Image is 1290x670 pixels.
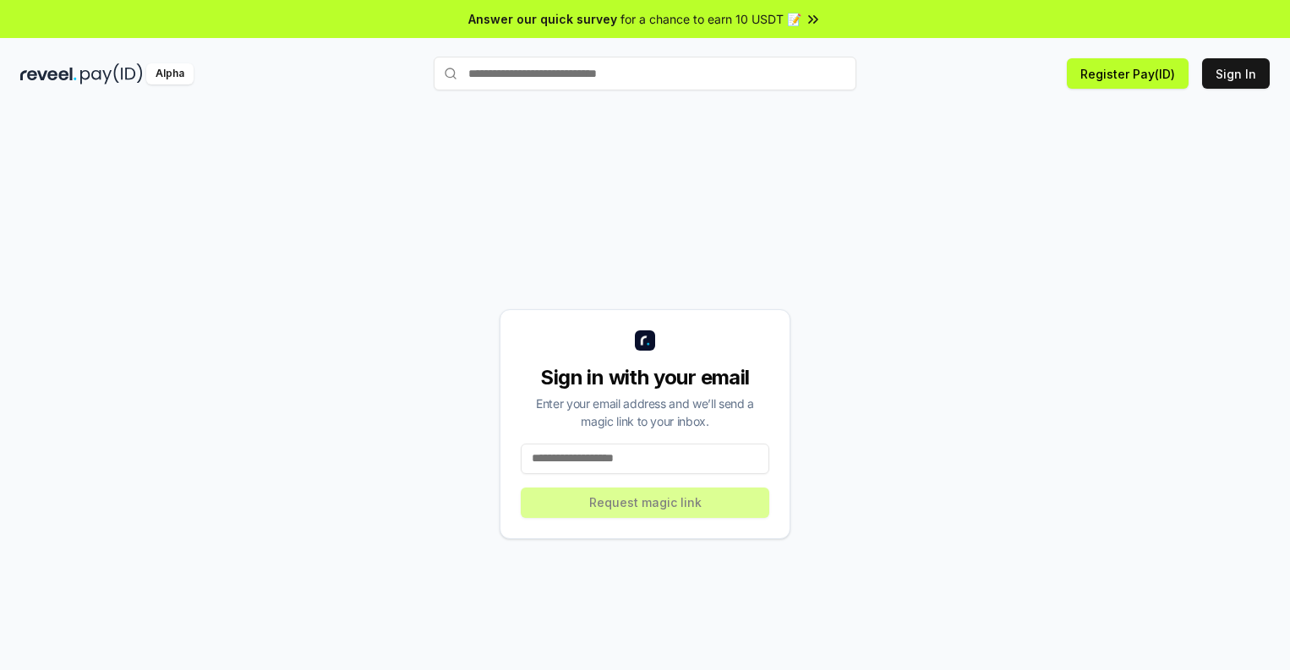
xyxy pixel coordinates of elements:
img: pay_id [80,63,143,84]
span: for a chance to earn 10 USDT 📝 [620,10,801,28]
button: Register Pay(ID) [1067,58,1189,89]
div: Alpha [146,63,194,84]
img: reveel_dark [20,63,77,84]
span: Answer our quick survey [468,10,617,28]
div: Sign in with your email [521,364,769,391]
div: Enter your email address and we’ll send a magic link to your inbox. [521,395,769,430]
img: logo_small [635,330,655,351]
button: Sign In [1202,58,1270,89]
